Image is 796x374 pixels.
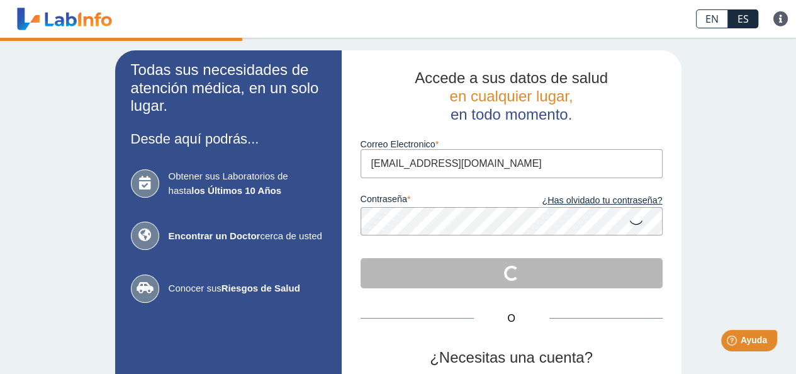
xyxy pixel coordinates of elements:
span: Obtener sus Laboratorios de hasta [169,169,326,198]
b: Encontrar un Doctor [169,230,261,241]
span: en todo momento. [451,106,572,123]
a: EN [696,9,728,28]
label: contraseña [361,194,512,208]
h3: Desde aquí podrás... [131,131,326,147]
b: Riesgos de Salud [221,283,300,293]
label: Correo Electronico [361,139,663,149]
b: los Últimos 10 Años [191,185,281,196]
iframe: Help widget launcher [684,325,782,360]
span: cerca de usted [169,229,326,244]
span: Accede a sus datos de salud [415,69,608,86]
span: Conocer sus [169,281,326,296]
span: en cualquier lugar, [449,88,573,105]
h2: ¿Necesitas una cuenta? [361,349,663,367]
a: ¿Has olvidado tu contraseña? [512,194,663,208]
a: ES [728,9,758,28]
h2: Todas sus necesidades de atención médica, en un solo lugar. [131,61,326,115]
span: O [474,311,549,326]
